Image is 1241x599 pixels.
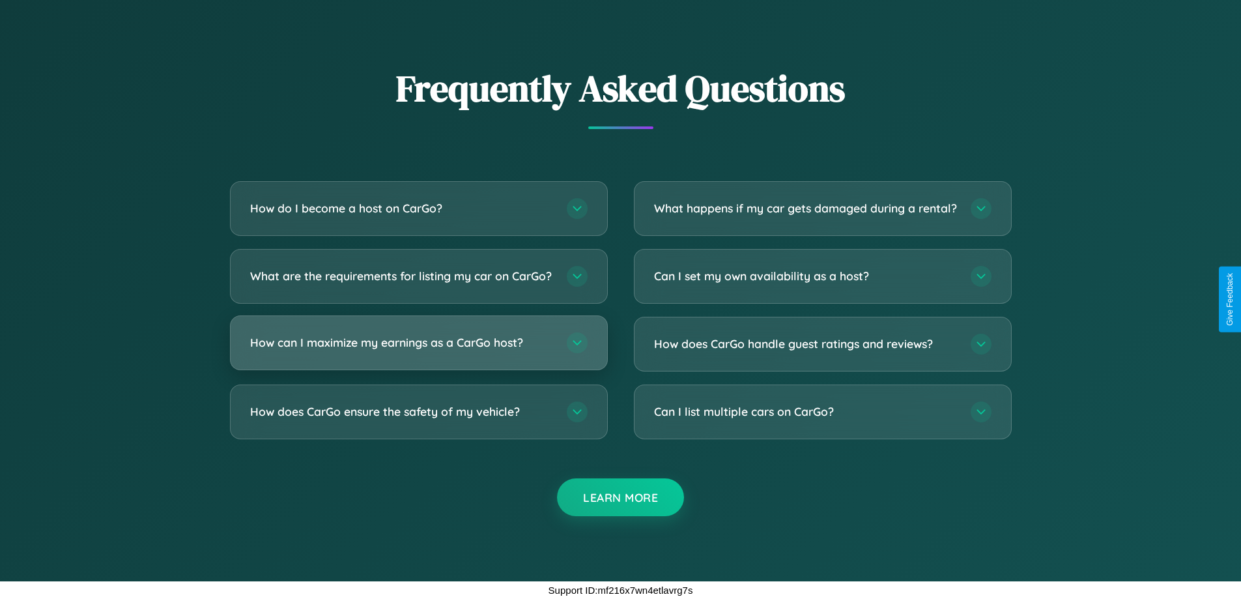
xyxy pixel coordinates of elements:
h3: Can I set my own availability as a host? [654,268,958,284]
h3: What are the requirements for listing my car on CarGo? [250,268,554,284]
div: Give Feedback [1225,273,1234,326]
h3: What happens if my car gets damaged during a rental? [654,200,958,216]
h3: How does CarGo handle guest ratings and reviews? [654,336,958,352]
h3: How do I become a host on CarGo? [250,200,554,216]
button: Learn More [557,478,684,516]
p: Support ID: mf216x7wn4etlavrg7s [549,581,693,599]
h2: Frequently Asked Questions [230,63,1012,113]
h3: How can I maximize my earnings as a CarGo host? [250,334,554,351]
h3: Can I list multiple cars on CarGo? [654,403,958,420]
h3: How does CarGo ensure the safety of my vehicle? [250,403,554,420]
